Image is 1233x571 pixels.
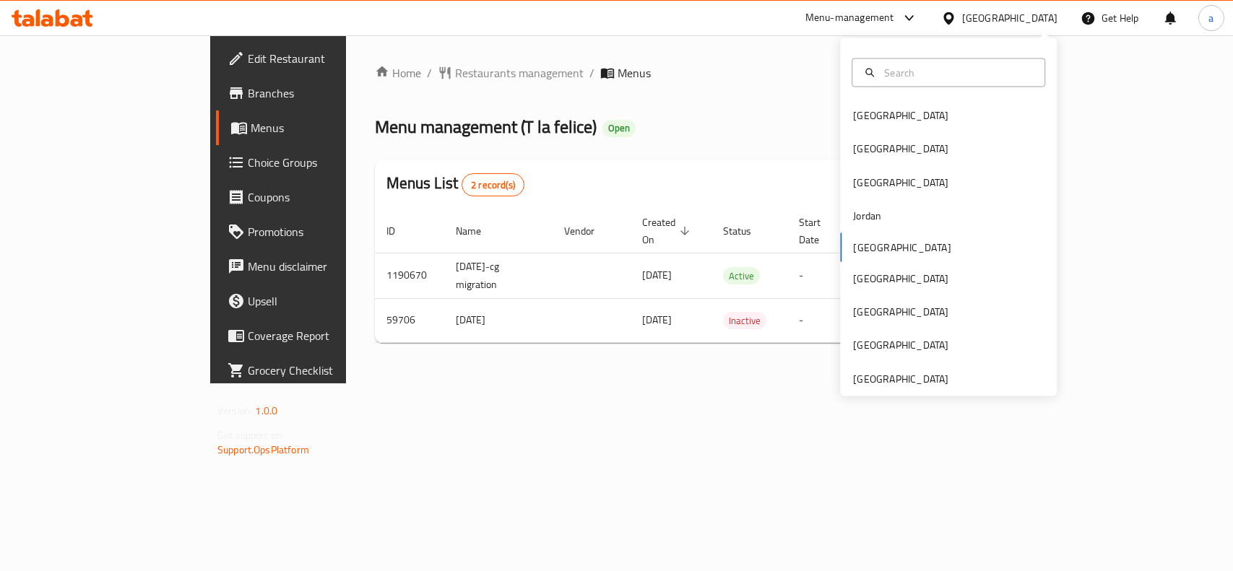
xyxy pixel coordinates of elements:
[642,214,694,248] span: Created On
[248,362,404,379] span: Grocery Checklist
[216,180,416,214] a: Coupons
[456,222,500,240] span: Name
[462,173,524,196] div: Total records count
[853,270,948,286] div: [GEOGRAPHIC_DATA]
[787,298,857,342] td: -
[251,119,404,136] span: Menus
[427,64,432,82] li: /
[248,327,404,344] span: Coverage Report
[216,353,416,388] a: Grocery Checklist
[853,208,881,224] div: Jordan
[589,64,594,82] li: /
[216,214,416,249] a: Promotions
[723,222,770,240] span: Status
[375,209,1093,343] table: enhanced table
[444,253,553,298] td: [DATE]-cg migration
[642,310,672,329] span: [DATE]
[216,284,416,318] a: Upsell
[386,173,524,196] h2: Menus List
[1208,10,1213,26] span: a
[799,214,839,248] span: Start Date
[853,174,948,190] div: [GEOGRAPHIC_DATA]
[455,64,584,82] span: Restaurants management
[462,178,524,192] span: 2 record(s)
[217,426,284,445] span: Get support on:
[255,401,277,420] span: 1.0.0
[853,337,948,353] div: [GEOGRAPHIC_DATA]
[444,298,553,342] td: [DATE]
[216,76,416,110] a: Branches
[375,110,597,143] span: Menu management ( T la felice )
[248,292,404,310] span: Upsell
[248,50,404,67] span: Edit Restaurant
[248,258,404,275] span: Menu disclaimer
[853,108,948,123] div: [GEOGRAPHIC_DATA]
[216,110,416,145] a: Menus
[853,304,948,320] div: [GEOGRAPHIC_DATA]
[618,64,651,82] span: Menus
[642,266,672,284] span: [DATE]
[723,268,760,284] span: Active
[216,145,416,180] a: Choice Groups
[878,64,1036,80] input: Search
[438,64,584,82] a: Restaurants management
[602,122,636,134] span: Open
[216,41,416,76] a: Edit Restaurant
[564,222,613,240] span: Vendor
[248,154,404,171] span: Choice Groups
[853,370,948,386] div: [GEOGRAPHIC_DATA]
[375,64,994,82] nav: breadcrumb
[386,222,414,240] span: ID
[248,84,404,102] span: Branches
[962,10,1057,26] div: [GEOGRAPHIC_DATA]
[723,313,766,329] span: Inactive
[248,223,404,240] span: Promotions
[805,9,894,27] div: Menu-management
[853,141,948,157] div: [GEOGRAPHIC_DATA]
[723,267,760,284] div: Active
[787,253,857,298] td: -
[248,188,404,206] span: Coupons
[217,401,253,420] span: Version:
[216,318,416,353] a: Coverage Report
[602,120,636,137] div: Open
[216,249,416,284] a: Menu disclaimer
[723,312,766,329] div: Inactive
[217,440,309,459] a: Support.OpsPlatform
